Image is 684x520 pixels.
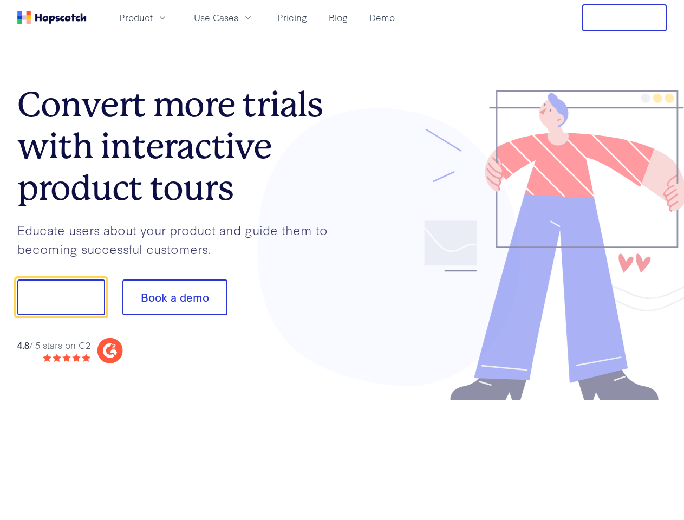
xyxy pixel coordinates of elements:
[324,9,352,27] a: Blog
[122,279,227,315] button: Book a demo
[194,11,238,24] span: Use Cases
[113,9,174,27] button: Product
[17,338,90,352] div: / 5 stars on G2
[17,84,342,209] h1: Convert more trials with interactive product tours
[582,4,667,31] button: Free Trial
[17,11,87,24] a: Home
[187,9,260,27] button: Use Cases
[273,9,311,27] a: Pricing
[17,220,342,258] p: Educate users about your product and guide them to becoming successful customers.
[17,279,105,315] button: Show me!
[119,11,153,24] span: Product
[17,338,29,350] strong: 4.8
[365,9,399,27] a: Demo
